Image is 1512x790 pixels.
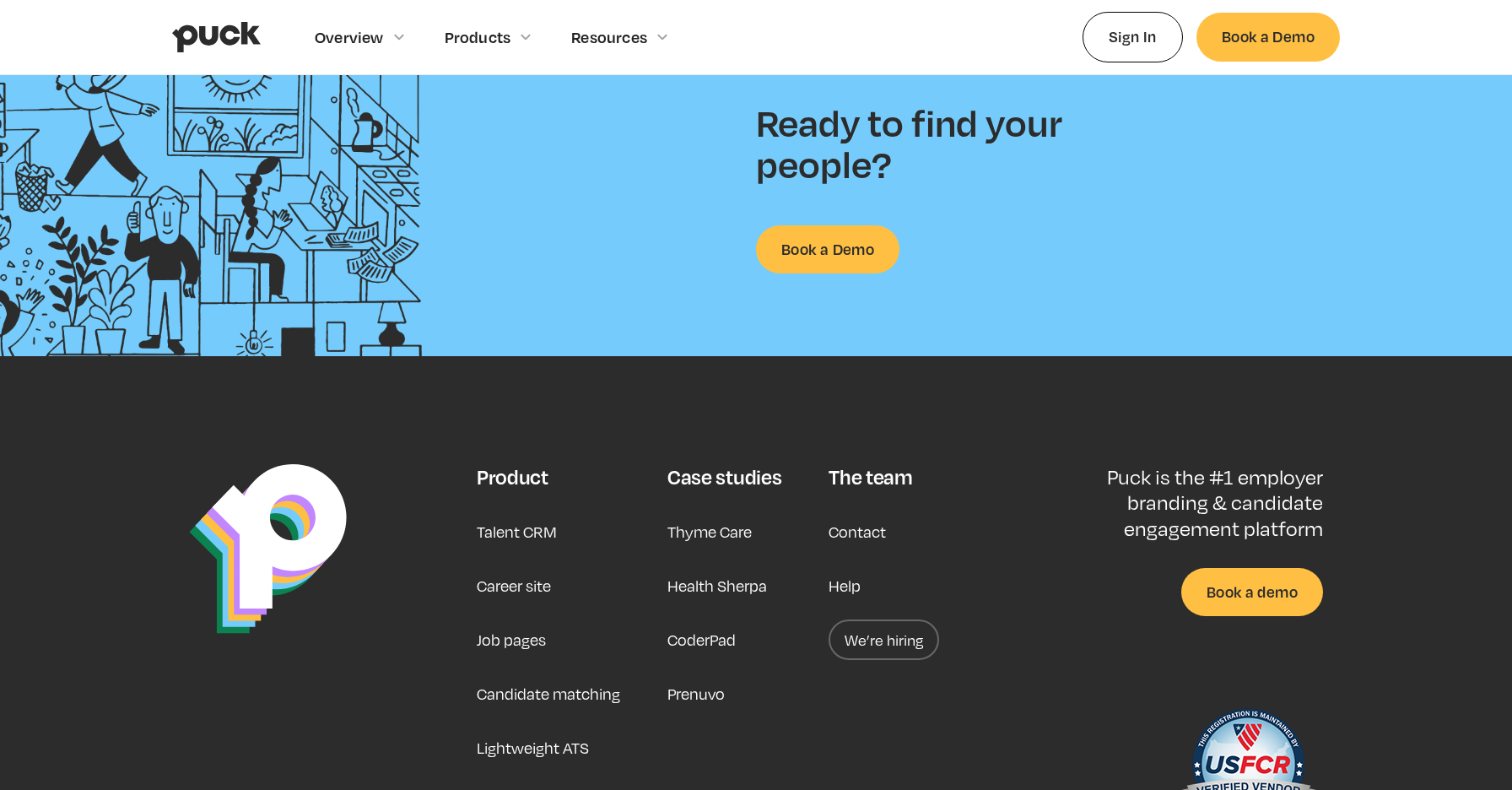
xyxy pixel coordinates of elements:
[667,511,752,552] a: Thyme Care
[315,28,384,46] div: Overview
[756,101,1093,185] h2: Ready to find your people?
[829,511,886,552] a: Contact
[1052,464,1323,541] p: Puck is the #1 employer branding & candidate engagement platform
[829,620,939,660] a: We’re hiring
[477,620,546,660] a: Job pages
[477,728,589,768] a: Lightweight ATS
[1083,12,1183,62] a: Sign In
[571,28,647,46] div: Resources
[189,464,347,634] img: Puck Logo
[477,464,548,490] div: Product
[829,565,861,606] a: Help
[1181,568,1323,616] a: Book a demo
[667,620,736,660] a: CoderPad
[667,464,781,490] div: Case studies
[667,674,725,714] a: Prenuvo
[477,674,620,714] a: Candidate matching
[477,565,551,606] a: Career site
[667,565,767,606] a: Health Sherpa
[1196,13,1340,61] a: Book a Demo
[756,225,899,273] a: Book a Demo
[829,464,912,490] div: The team
[445,28,511,46] div: Products
[477,511,557,552] a: Talent CRM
